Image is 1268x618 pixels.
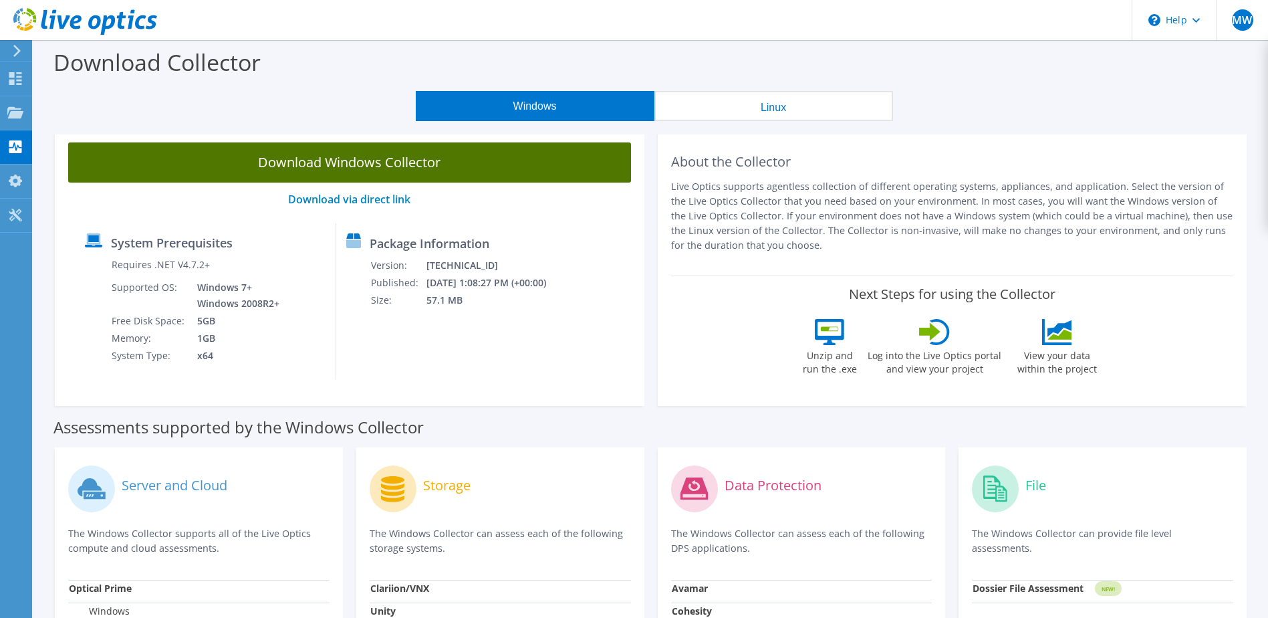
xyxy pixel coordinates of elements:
[111,236,233,249] label: System Prerequisites
[111,347,187,365] td: System Type:
[1009,345,1105,376] label: View your data within the project
[426,274,564,292] td: [DATE] 1:08:27 PM (+00:00)
[672,582,708,595] strong: Avamar
[187,312,282,330] td: 5GB
[112,258,210,272] label: Requires .NET V4.7.2+
[187,330,282,347] td: 1GB
[671,526,932,556] p: The Windows Collector can assess each of the following DPS applications.
[654,91,893,121] button: Linux
[416,91,654,121] button: Windows
[370,257,426,274] td: Version:
[370,526,631,556] p: The Windows Collector can assess each of the following storage systems.
[53,421,424,434] label: Assessments supported by the Windows Collector
[68,142,631,183] a: Download Windows Collector
[725,479,821,492] label: Data Protection
[370,274,426,292] td: Published:
[370,292,426,309] td: Size:
[370,605,396,617] strong: Unity
[1102,585,1115,593] tspan: NEW!
[426,292,564,309] td: 57.1 MB
[867,345,1002,376] label: Log into the Live Optics portal and view your project
[799,345,860,376] label: Unzip and run the .exe
[288,192,410,207] a: Download via direct link
[1148,14,1160,26] svg: \n
[1025,479,1046,492] label: File
[187,279,282,312] td: Windows 7+ Windows 2008R2+
[53,47,261,78] label: Download Collector
[671,179,1234,253] p: Live Optics supports agentless collection of different operating systems, appliances, and applica...
[972,526,1233,556] p: The Windows Collector can provide file level assessments.
[122,479,227,492] label: Server and Cloud
[973,582,1084,595] strong: Dossier File Assessment
[370,582,429,595] strong: Clariion/VNX
[111,312,187,330] td: Free Disk Space:
[423,479,471,492] label: Storage
[370,237,489,250] label: Package Information
[672,605,712,617] strong: Cohesity
[111,330,187,347] td: Memory:
[426,257,564,274] td: [TECHNICAL_ID]
[187,347,282,365] td: x64
[671,154,1234,170] h2: About the Collector
[68,526,330,556] p: The Windows Collector supports all of the Live Optics compute and cloud assessments.
[111,279,187,312] td: Supported OS:
[1232,9,1253,31] span: MW
[69,582,132,595] strong: Optical Prime
[849,286,1055,302] label: Next Steps for using the Collector
[69,605,130,618] label: Windows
